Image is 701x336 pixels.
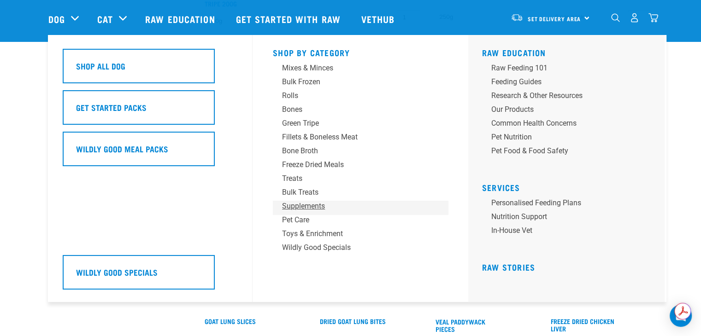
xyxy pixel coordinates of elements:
a: Mixes & Minces [273,63,448,76]
img: home-icon-1@2x.png [611,13,620,22]
div: Pet Food & Food Safety [491,145,635,156]
a: Bones [273,104,448,118]
a: Bulk Treats [273,187,448,201]
a: Feeding Guides [482,76,657,90]
div: Bone Broth [282,145,426,156]
div: Fillets & Boneless Meat [282,132,426,143]
a: Pet Care [273,214,448,228]
div: Bulk Treats [282,187,426,198]
a: Veal Paddywack Pieces [436,320,485,330]
div: Pet Care [282,214,426,226]
h5: Wildly Good Meal Packs [76,143,168,155]
a: Wildly Good Specials [273,242,448,256]
a: Raw Education [136,0,226,37]
img: user.png [630,13,639,23]
a: Rolls [273,90,448,104]
h5: Shop By Category [273,48,448,55]
div: Bulk Frozen [282,76,426,87]
a: Raw Feeding 101 [482,63,657,76]
a: Freeze Dried Meals [273,159,448,173]
a: Dried Goat Lung Bites [320,319,386,323]
div: Feeding Guides [491,76,635,87]
a: Nutrition Support [482,211,657,225]
div: Common Health Concerns [491,118,635,129]
h5: Get Started Packs [76,101,147,113]
a: Pet Nutrition [482,132,657,145]
div: Supplements [282,201,426,212]
div: Rolls [282,90,426,101]
a: Treats [273,173,448,187]
a: Raw Stories [482,265,535,269]
a: Freeze Dried Chicken Liver [551,319,614,330]
a: Shop All Dog [63,49,238,90]
a: Goat Lung Slices [205,319,256,323]
a: Bone Broth [273,145,448,159]
a: Green Tripe [273,118,448,132]
div: Raw Feeding 101 [491,63,635,74]
a: Supplements [273,201,448,214]
a: Toys & Enrichment [273,228,448,242]
span: Set Delivery Area [528,17,581,20]
a: Fillets & Boneless Meat [273,132,448,145]
div: Mixes & Minces [282,63,426,74]
a: Personalised Feeding Plans [482,197,657,211]
div: Bones [282,104,426,115]
h5: Services [482,183,657,190]
div: Freeze Dried Meals [282,159,426,170]
a: Vethub [352,0,406,37]
a: Raw Education [482,50,546,55]
div: Treats [282,173,426,184]
a: Our Products [482,104,657,118]
a: Get Started Packs [63,90,238,132]
div: Toys & Enrichment [282,228,426,239]
a: Dog [48,12,65,26]
a: Research & Other Resources [482,90,657,104]
div: Green Tripe [282,118,426,129]
a: Pet Food & Food Safety [482,145,657,159]
div: Our Products [491,104,635,115]
div: Research & Other Resources [491,90,635,101]
a: Common Health Concerns [482,118,657,132]
h5: Shop All Dog [76,60,125,72]
img: home-icon@2x.png [648,13,658,23]
a: Bulk Frozen [273,76,448,90]
h5: Wildly Good Specials [76,266,158,278]
a: Cat [97,12,113,26]
a: Get started with Raw [227,0,352,37]
div: Wildly Good Specials [282,242,426,253]
img: van-moving.png [511,13,523,22]
div: Pet Nutrition [491,132,635,143]
a: In-house vet [482,225,657,239]
a: Wildly Good Specials [63,255,238,296]
div: Open Intercom Messenger [670,305,692,327]
a: Wildly Good Meal Packs [63,132,238,173]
